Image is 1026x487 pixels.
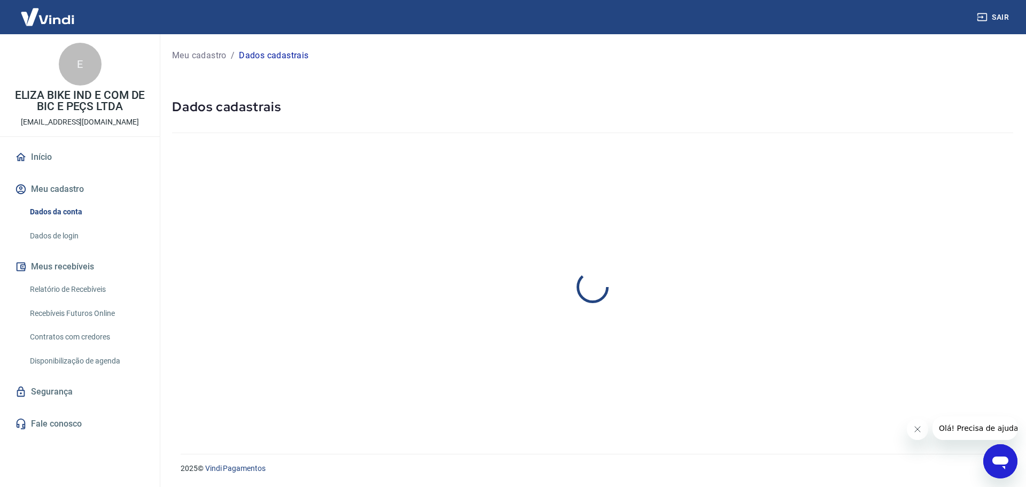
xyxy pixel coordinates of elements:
[21,117,139,128] p: [EMAIL_ADDRESS][DOMAIN_NAME]
[26,350,147,372] a: Disponibilização de agenda
[205,464,266,473] a: Vindi Pagamentos
[9,90,151,112] p: ELIZA BIKE IND E COM DE BIC E PEÇS LTDA
[26,225,147,247] a: Dados de login
[907,419,928,440] iframe: Fechar mensagem
[59,43,102,86] div: E
[239,49,308,62] p: Dados cadastrais
[13,255,147,279] button: Meus recebíveis
[13,412,147,436] a: Fale conosco
[26,201,147,223] a: Dados da conta
[13,380,147,404] a: Segurança
[13,145,147,169] a: Início
[26,303,147,324] a: Recebíveis Futuros Online
[172,49,227,62] a: Meu cadastro
[983,444,1017,478] iframe: Botão para abrir a janela de mensagens
[231,49,235,62] p: /
[6,7,90,16] span: Olá! Precisa de ajuda?
[26,326,147,348] a: Contratos com credores
[13,1,82,33] img: Vindi
[975,7,1013,27] button: Sair
[26,279,147,300] a: Relatório de Recebíveis
[181,463,1000,474] p: 2025 ©
[172,98,1013,115] h5: Dados cadastrais
[13,177,147,201] button: Meu cadastro
[932,416,1017,440] iframe: Mensagem da empresa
